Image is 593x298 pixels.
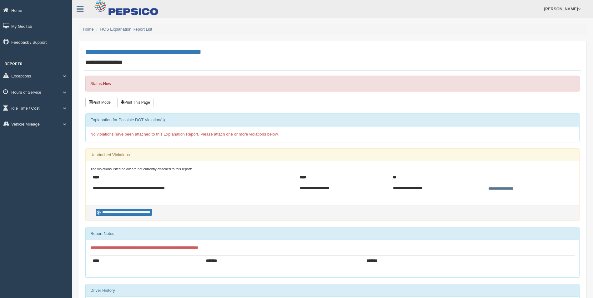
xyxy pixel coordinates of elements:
[85,76,580,92] div: Status:
[90,167,192,171] small: The violations listed below are not currently attached to this report:
[86,284,579,297] div: Driver History
[90,132,279,137] span: No violations have been attached to this Explanation Report. Please attach one or more violations...
[100,27,152,32] a: HOS Explanation Report List
[117,98,153,107] button: Print This Page
[86,227,579,240] div: Report Notes
[86,114,579,126] div: Explanation for Possible DOT Violation(s)
[83,27,94,32] a: Home
[103,81,111,86] strong: New
[86,149,579,161] div: Unattached Violations
[85,98,114,107] button: Print Mode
